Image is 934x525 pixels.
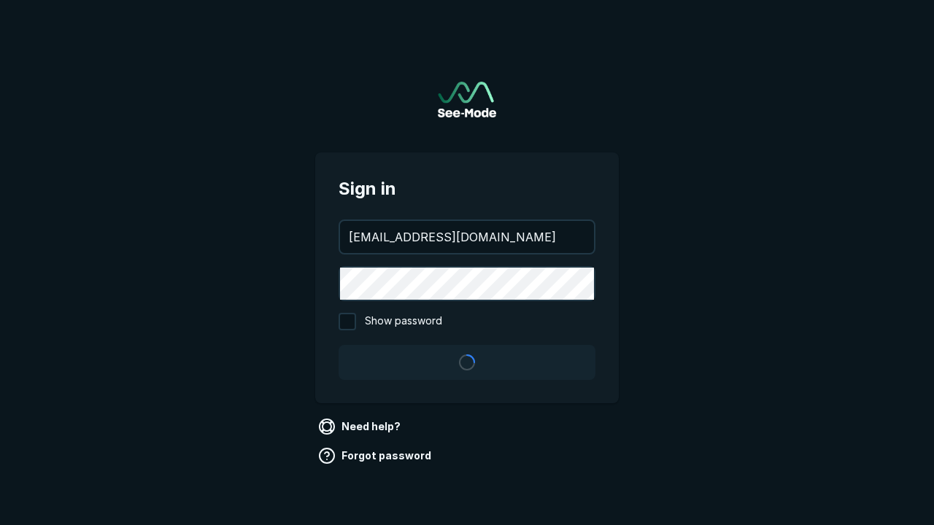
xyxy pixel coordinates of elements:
span: Show password [365,313,442,330]
img: See-Mode Logo [438,82,496,117]
a: Go to sign in [438,82,496,117]
input: your@email.com [340,221,594,253]
a: Need help? [315,415,406,438]
span: Sign in [339,176,595,202]
a: Forgot password [315,444,437,467]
